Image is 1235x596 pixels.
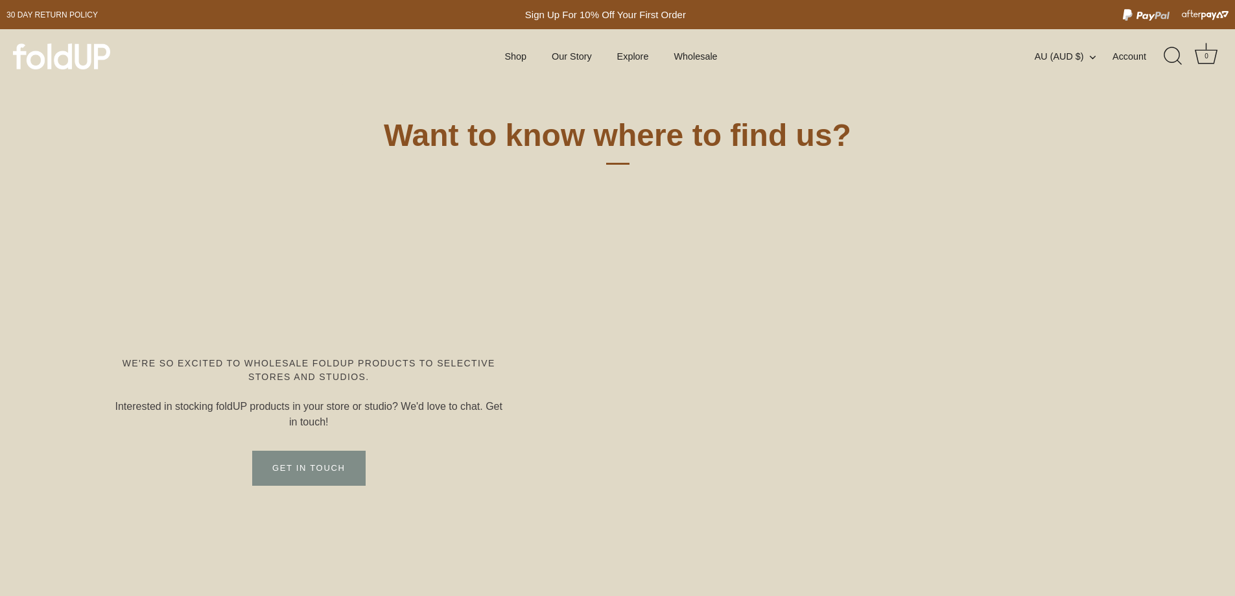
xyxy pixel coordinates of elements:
div: We're so excited to wholesale foldUP products to selective stores and studios. [111,357,506,384]
a: Our Story [541,44,603,69]
a: Account [1112,49,1169,64]
div: 0 [1200,50,1213,63]
h1: Want to know where to find us? [375,116,861,165]
button: AU (AUD $) [1035,51,1110,62]
p: Interested in stocking foldUP products in your store or studio? We'd love to chat. Get in touch! [111,399,506,430]
a: Wholesale [663,44,729,69]
div: Primary navigation [473,44,749,69]
a: 30 day Return policy [6,7,98,23]
a: Shop [493,44,537,69]
a: Explore [606,44,659,69]
a: Search [1159,42,1188,71]
a: Cart [1192,42,1221,71]
a: Get in touch [252,451,366,486]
